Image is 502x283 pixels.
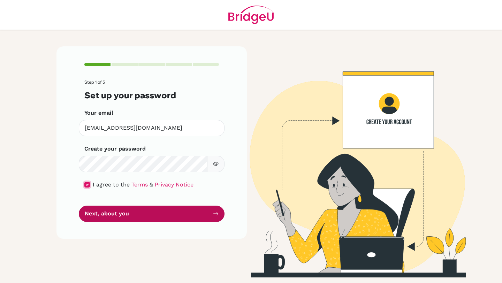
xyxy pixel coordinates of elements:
input: Insert your email* [79,120,225,136]
span: I agree to the [93,181,130,188]
label: Create your password [84,145,146,153]
span: & [150,181,153,188]
h3: Set up your password [84,90,219,100]
a: Terms [131,181,148,188]
button: Next, about you [79,206,225,222]
label: Your email [84,109,113,117]
span: Step 1 of 5 [84,79,105,85]
a: Privacy Notice [155,181,193,188]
